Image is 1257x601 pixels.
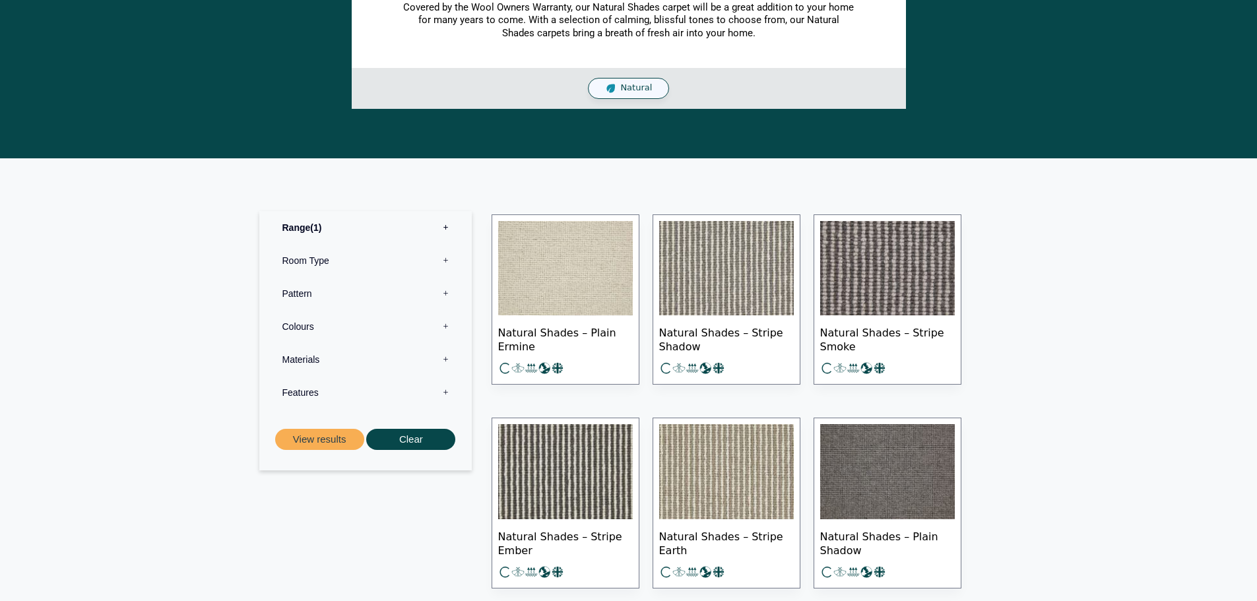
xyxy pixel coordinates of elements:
[659,315,794,362] span: Natural Shades – Stripe Shadow
[659,424,794,519] img: Soft beige & cream stripe
[269,277,462,310] label: Pattern
[401,1,856,40] p: Covered by the Wool Owners Warranty, our Natural Shades carpet will be a great addition to your h...
[366,429,455,451] button: Clear
[498,315,633,362] span: Natural Shades – Plain Ermine
[814,418,961,588] a: Natural Shades – Plain Shadow
[492,418,639,588] a: Natural Shades – Stripe Ember
[659,519,794,565] span: Natural Shades – Stripe Earth
[269,343,462,376] label: Materials
[269,211,462,244] label: Range
[659,221,794,316] img: mid grey & cream stripe
[820,424,955,519] img: Plain Shadow Dark Grey
[492,214,639,385] a: Natural Shades – Plain Ermine
[820,315,955,362] span: Natural Shades – Stripe Smoke
[310,222,321,233] span: 1
[820,221,955,316] img: dark and light grey stripe
[269,244,462,277] label: Room Type
[498,424,633,519] img: Cream & Grey Stripe
[269,310,462,343] label: Colours
[498,221,633,316] img: Plain soft cream
[498,519,633,565] span: Natural Shades – Stripe Ember
[820,519,955,565] span: Natural Shades – Plain Shadow
[814,214,961,385] a: Natural Shades – Stripe Smoke
[653,418,800,588] a: Natural Shades – Stripe Earth
[653,214,800,385] a: Natural Shades – Stripe Shadow
[269,376,462,409] label: Features
[620,82,652,94] span: Natural
[275,429,364,451] button: View results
